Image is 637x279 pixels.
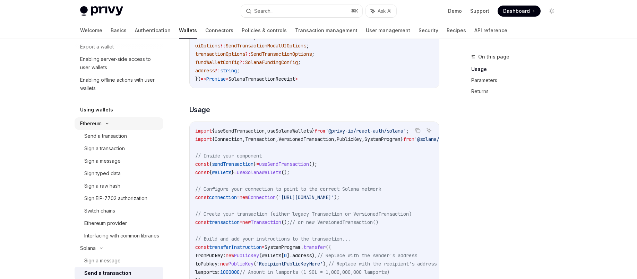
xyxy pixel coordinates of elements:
span: // Amount in lamports (1 SOL = 1,000,000,000 lamports) [240,269,389,275]
span: , [265,128,267,134]
a: Policies & controls [242,22,287,39]
span: ?: [220,43,226,49]
span: import [195,128,212,134]
a: Sign a transaction [75,142,163,155]
span: 0 [284,252,287,259]
span: } [312,128,315,134]
span: new [240,194,248,200]
span: transfer [303,244,326,250]
span: // Replace with the sender's address [317,252,417,259]
span: useSendTransaction [259,161,309,167]
span: Usage [189,105,210,115]
div: Ethereum provider [84,219,127,227]
div: Sign a message [84,157,121,165]
span: const [195,194,209,200]
span: // Configure your connection to point to the correct Solana network [195,186,381,192]
span: }) [195,76,201,82]
span: 1000000 [220,269,240,275]
span: ( [253,261,256,267]
span: const [195,169,209,175]
h5: Using wallets [80,106,113,114]
span: Transaction [251,219,281,225]
span: new [220,261,229,267]
span: { [212,128,215,134]
div: Send a transaction [84,132,127,140]
a: Parameters [471,75,563,86]
span: const [195,161,209,167]
span: { [209,161,212,167]
span: fundWalletConfig [195,59,240,65]
span: Dashboard [503,8,530,15]
span: , [334,136,337,142]
span: (); [281,169,290,175]
span: (); [281,219,290,225]
span: import [195,136,212,142]
span: = [256,161,259,167]
span: transactionOptions [195,51,245,57]
span: ?: [240,59,245,65]
div: Ethereum [80,119,102,128]
span: ; [306,43,309,49]
div: Sign a raw hash [84,182,120,190]
span: Connection [215,136,242,142]
div: Solana [80,244,96,252]
span: fromPubkey: [195,252,226,259]
span: = [234,169,237,175]
span: { [212,136,215,142]
span: ⌘ K [351,8,358,14]
span: ; [406,128,409,134]
span: ({ [326,244,331,250]
button: Copy the contents from the code block [413,126,422,135]
span: . [301,244,303,250]
span: { [209,169,212,175]
div: Switch chains [84,207,115,215]
a: Sign a raw hash [75,180,163,192]
span: ; [312,51,315,57]
a: Security [419,22,438,39]
div: Sign EIP-7702 authorization [84,194,147,202]
span: SystemProgram [265,244,301,250]
a: Dashboard [498,6,541,17]
span: const [195,219,209,225]
span: ( [259,252,262,259]
button: Ask AI [366,5,396,17]
button: Ask AI [424,126,433,135]
span: SolanaTransactionReceipt [229,76,295,82]
div: Sign typed data [84,169,121,178]
span: PublicKey [234,252,259,259]
a: Wallets [179,22,197,39]
span: connection [209,194,237,200]
span: new [242,219,251,225]
span: Ask AI [378,8,391,15]
span: SendTransactionModalUIOptions [226,43,306,49]
span: // Replace with the recipient's address [328,261,437,267]
span: sendTransaction [212,161,253,167]
span: ); [334,194,339,200]
div: Send a transaction [84,269,131,277]
span: = [262,244,265,250]
a: API reference [474,22,507,39]
button: Toggle dark mode [546,6,557,17]
span: SendTransactionOptions [251,51,312,57]
a: Switch chains [75,205,163,217]
a: Enabling offline actions with user wallets [75,74,163,94]
span: transferInstruction [209,244,262,250]
span: wallets [212,169,231,175]
span: address [292,252,312,259]
a: Enabling server-side access to user wallets [75,53,163,74]
span: < [226,76,229,82]
a: Ethereum provider [75,217,163,229]
a: Welcome [80,22,102,39]
span: ?: [215,67,220,74]
a: Sign typed data [75,167,163,180]
span: PublicKey [229,261,253,267]
span: ( [276,194,278,200]
span: from [315,128,326,134]
span: > [295,76,298,82]
span: ; [237,67,240,74]
span: ), [323,261,328,267]
span: , [362,136,364,142]
span: , [242,136,245,142]
a: Basics [111,22,127,39]
span: SystemProgram [364,136,401,142]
